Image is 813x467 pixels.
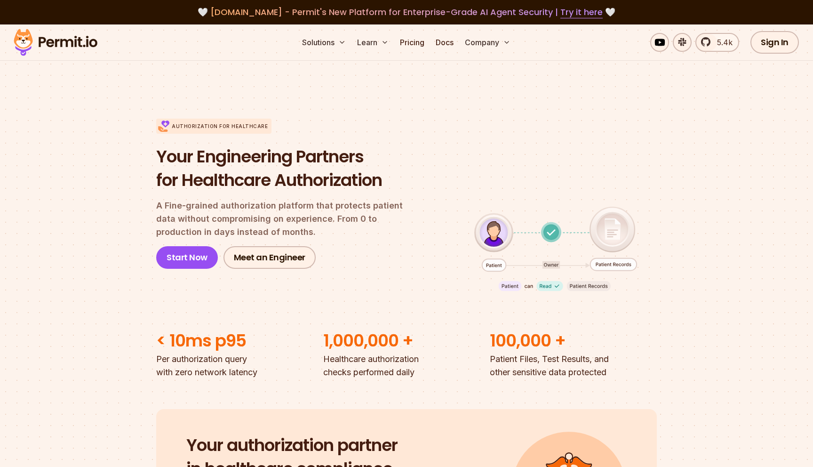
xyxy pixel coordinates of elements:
[353,33,392,52] button: Learn
[156,199,419,239] p: A Fine-grained authorization platform that protects patient data without compromising on experien...
[396,33,428,52] a: Pricing
[323,353,490,379] p: Healthcare authorization checks performed daily
[9,26,102,58] img: Permit logo
[210,6,603,18] span: [DOMAIN_NAME] - Permit's New Platform for Enterprise-Grade AI Agent Security |
[156,329,323,353] h2: < 10ms p95
[461,33,514,52] button: Company
[156,353,323,379] p: Per authorization query with zero network latency
[156,246,218,269] a: Start Now
[172,123,268,130] p: Authorization for Healthcare
[432,33,457,52] a: Docs
[490,353,657,379] p: Patient Files, Test Results, and other sensitive data protected
[750,31,799,54] a: Sign In
[298,33,350,52] button: Solutions
[560,6,603,18] a: Try it here
[156,145,419,192] h1: Your Engineering Partners for Healthcare Authorization
[695,33,739,52] a: 5.4k
[223,246,316,269] a: Meet an Engineer
[711,37,733,48] span: 5.4k
[23,6,790,19] div: 🤍 🤍
[323,329,490,353] h2: 1,000,000 +
[490,329,657,353] h2: 100,000 +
